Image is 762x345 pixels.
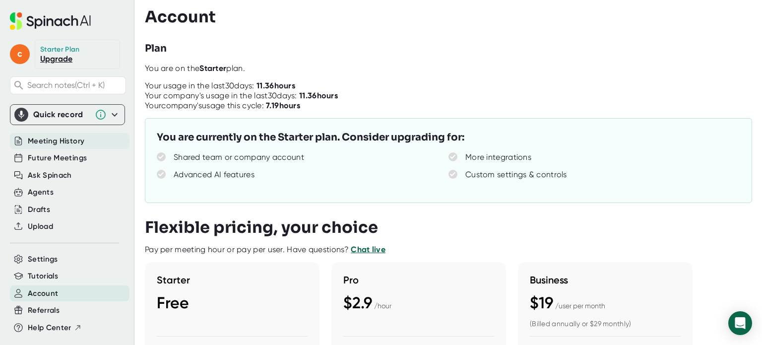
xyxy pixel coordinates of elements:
h3: Business [530,274,681,286]
button: Agents [28,187,54,198]
div: More integrations [465,152,531,162]
div: Quick record [33,110,90,120]
div: Your company's usage this cycle: [145,101,300,111]
span: $19 [530,293,553,312]
span: $2.9 [343,293,372,312]
div: Custom settings & controls [465,170,567,180]
button: Drafts [28,204,50,215]
a: Chat live [351,245,385,254]
div: Open Intercom Messenger [728,311,752,335]
div: Quick record [14,105,121,125]
button: Ask Spinach [28,170,72,181]
button: Help Center [28,322,82,334]
div: Shared team or company account [174,152,304,162]
span: Help Center [28,322,71,334]
span: / user per month [555,302,605,310]
button: Settings [28,254,58,265]
h3: Plan [145,41,167,56]
b: 11.36 hours [256,81,295,90]
button: Upload [28,221,53,232]
div: (Billed annually or $29 monthly) [530,320,681,329]
span: Search notes (Ctrl + K) [27,80,123,90]
h3: Flexible pricing, your choice [145,218,378,237]
div: Starter Plan [40,45,80,54]
b: Starter [199,64,226,73]
button: Future Meetings [28,152,87,164]
div: Your usage in the last 30 days: [145,81,295,91]
a: Upgrade [40,54,72,64]
div: Pay per meeting hour or pay per user. Have questions? [145,245,385,255]
h3: Pro [343,274,494,286]
b: 7.19 hours [266,101,300,110]
h3: Starter [157,274,308,286]
button: Account [28,288,58,299]
div: Your company's usage in the last 30 days: [145,91,338,101]
button: Tutorials [28,271,58,282]
h3: Account [145,7,216,26]
div: Advanced AI features [174,170,254,180]
h3: You are currently on the Starter plan. Consider upgrading for: [157,130,464,145]
span: / hour [374,302,391,310]
span: c [10,44,30,64]
span: Free [157,293,189,312]
button: Referrals [28,305,60,316]
span: You are on the plan. [145,64,245,73]
button: Meeting History [28,136,84,147]
b: 11.36 hours [299,91,338,100]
